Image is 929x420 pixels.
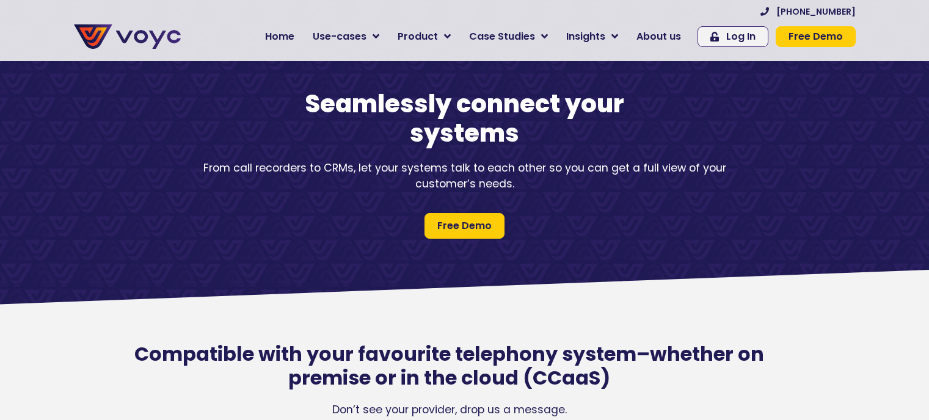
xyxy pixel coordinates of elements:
[557,24,627,49] a: Insights
[251,89,679,148] h1: Seamlessly connect your systems
[265,29,294,44] span: Home
[776,26,856,47] a: Free Demo
[469,29,535,44] span: Case Studies
[760,7,856,16] a: [PHONE_NUMBER]
[313,29,366,44] span: Use-cases
[627,24,690,49] a: About us
[190,160,740,192] p: From call recorders to CRMs, let your systems talk to each other so you can get a full view of yo...
[636,29,681,44] span: About us
[398,29,438,44] span: Product
[104,402,795,418] p: Don’t see your provider, drop us a message.
[104,342,795,389] h2: Compatible with your favourite telephony system–whether on premise or in the cloud (CCaaS)
[424,213,505,239] a: Free Demo
[460,24,557,49] a: Case Studies
[789,32,843,42] span: Free Demo
[304,24,388,49] a: Use-cases
[388,24,460,49] a: Product
[256,24,304,49] a: Home
[726,32,756,42] span: Log In
[437,219,492,233] span: Free Demo
[74,24,181,49] img: voyc-full-logo
[776,7,856,16] span: [PHONE_NUMBER]
[566,29,605,44] span: Insights
[698,26,768,47] a: Log In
